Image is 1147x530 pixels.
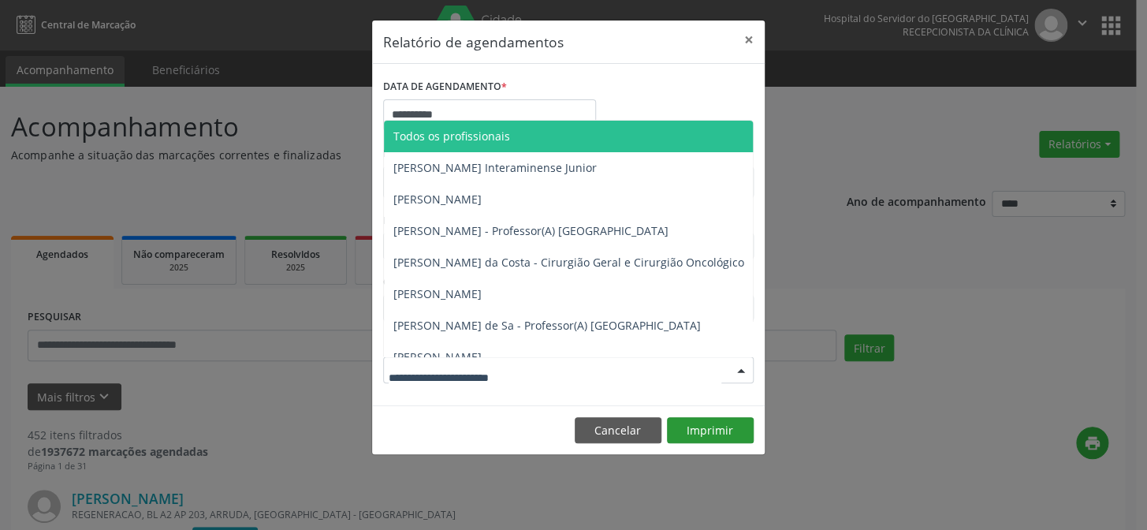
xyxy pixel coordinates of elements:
[393,255,744,270] span: [PERSON_NAME] da Costa - Cirurgião Geral e Cirurgião Oncológico
[383,75,507,99] label: DATA DE AGENDAMENTO
[733,21,765,59] button: Close
[393,223,668,238] span: [PERSON_NAME] - Professor(A) [GEOGRAPHIC_DATA]
[393,286,482,301] span: [PERSON_NAME]
[393,318,701,333] span: [PERSON_NAME] de Sa - Professor(A) [GEOGRAPHIC_DATA]
[393,349,482,364] span: [PERSON_NAME]
[667,417,754,444] button: Imprimir
[393,160,597,175] span: [PERSON_NAME] Interaminense Junior
[393,192,482,207] span: [PERSON_NAME]
[383,32,564,52] h5: Relatório de agendamentos
[575,417,661,444] button: Cancelar
[393,129,510,144] span: Todos os profissionais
